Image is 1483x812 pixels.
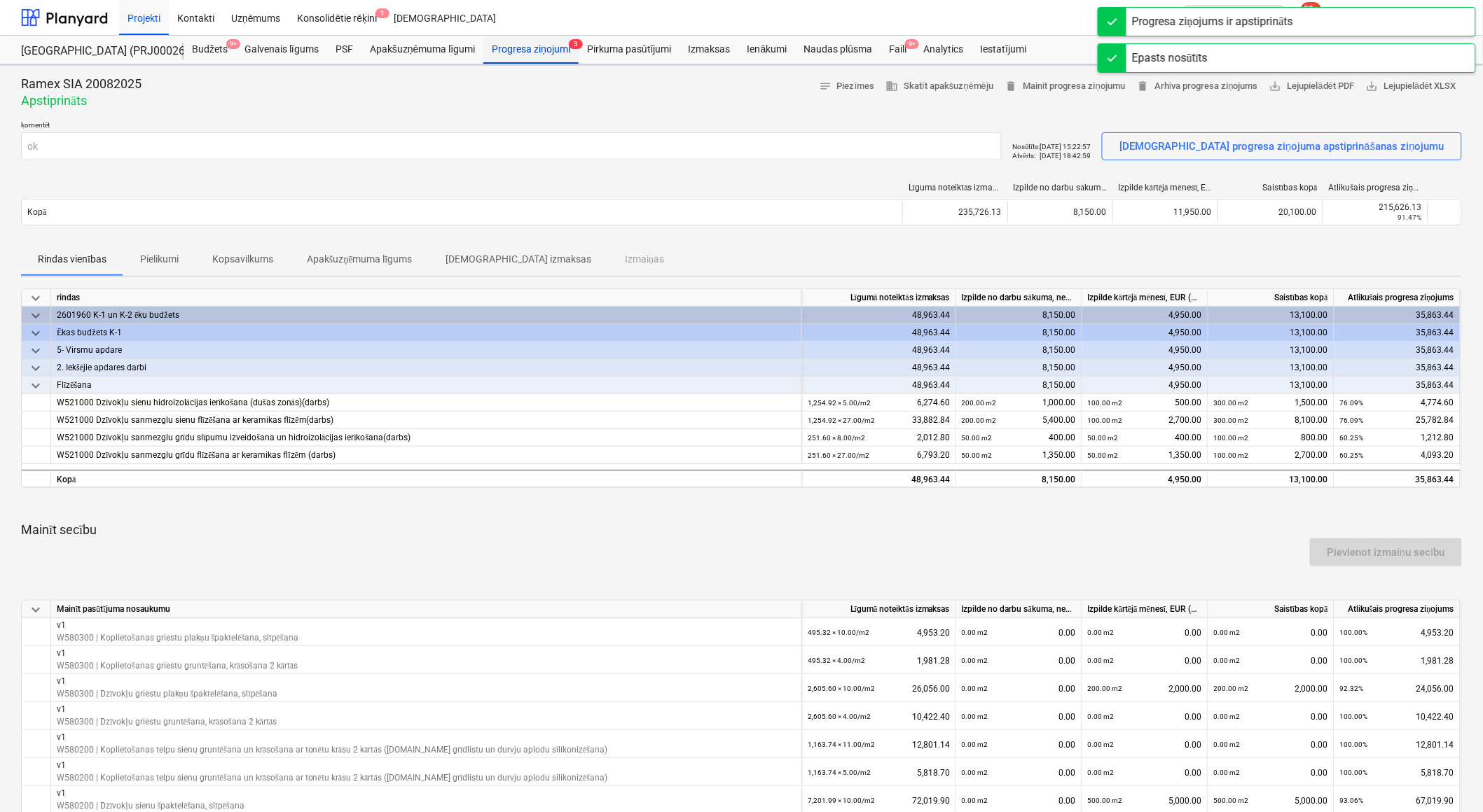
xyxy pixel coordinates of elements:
div: 1,212.80 [1340,429,1454,447]
p: W580300 | Koplietošanas griestu gruntēšana, krāsošana 2 kārtās [57,660,298,672]
div: 2601960 K-1 un K-2 ēku budžets [57,307,796,324]
div: 0.00 [1088,730,1202,759]
small: 2,605.60 × 10.00 / m2 [808,685,875,692]
div: 0.00 [962,758,1076,787]
a: Galvenais līgums [236,36,327,64]
div: 8,150.00 [962,471,1076,489]
a: Faili9+ [881,36,915,64]
small: 251.60 × 8.00 / m2 [808,434,865,442]
div: 35,863.44 [1334,359,1461,377]
div: 1,350.00 [1088,447,1202,464]
p: komentēt [21,120,1002,132]
span: Lejupielādēt PDF [1269,78,1354,94]
small: 200.00 m2 [1214,685,1249,692]
a: Budžets9+ [184,36,236,64]
div: Epasts nosūtīts [1132,50,1208,66]
div: 13,100.00 [1208,342,1334,359]
span: 1 [375,8,389,18]
p: Apstiprināts [21,92,142,109]
div: 8,150.00 [956,377,1082,394]
small: 0.00 m2 [962,769,988,776]
div: Līgumā noteiktās izmaksas [802,601,956,618]
small: 1,254.92 × 5.00 / m2 [808,399,871,407]
small: 100.00 m2 [1088,399,1123,407]
div: 6,793.20 [808,447,950,464]
span: notes [819,80,832,92]
a: Ienākumi [739,36,796,64]
div: 12,801.14 [1340,730,1454,759]
p: W580200 | Koplietošanas telpu sienu gruntēšana un krāsošana ar tonētu krāsu 2 kārtās ([DOMAIN_NAM... [57,744,607,756]
small: 0.00 m2 [962,713,988,720]
span: keyboard_arrow_down [27,342,44,359]
p: W580300 | Dzīvokļu griestu gruntēšana, krāsošana 2 kārtās [57,716,277,728]
small: 0.00 m2 [962,741,988,748]
div: 8,150.00 [956,307,1082,324]
span: save_alt [1366,80,1379,92]
div: 0.00 [1214,758,1328,787]
div: 48,963.44 [802,359,956,377]
div: 6,274.60 [808,394,950,412]
div: 13,100.00 [1208,324,1334,342]
small: 0.00 m2 [962,629,988,636]
a: Apakšuzņēmuma līgumi [361,36,483,64]
div: 0.00 [1088,758,1202,787]
div: 13,100.00 [1208,359,1334,377]
small: 300.00 m2 [1214,416,1249,424]
small: 50.00 m2 [962,451,993,459]
div: Atlikušais progresa ziņojums [1329,183,1423,193]
a: Iestatījumi [972,36,1035,64]
button: Lejupielādēt PDF [1264,76,1360,97]
p: Kopsavilkums [212,252,273,267]
small: 0.00 m2 [1214,657,1241,664]
p: W580200 | Koplietošanas telpu sienu gruntēšana un krāsošana ar tonētu krāsu 2 kārtās ([DOMAIN_NAM... [57,772,607,784]
span: keyboard_arrow_down [27,360,44,377]
div: rindas [51,289,802,307]
small: 200.00 m2 [962,399,997,407]
div: 11,950.00 [1112,201,1218,223]
div: 1,000.00 [962,394,1076,412]
small: 0.00 m2 [1214,741,1241,748]
span: keyboard_arrow_down [27,307,44,324]
p: v1 [57,731,607,743]
div: W521000 Dzīvokļu sanmezglu grīdu flīzēšana ar keramikas flīzēm (darbs) [57,447,796,464]
div: 8,150.00 [956,359,1082,377]
small: 50.00 m2 [1088,434,1119,442]
div: 35,863.44 [1334,342,1461,359]
div: 35,863.44 [1334,307,1461,324]
div: 13,100.00 [1208,470,1334,487]
span: keyboard_arrow_down [27,290,44,307]
span: delete [1136,80,1149,92]
span: save_alt [1269,80,1282,92]
p: Apakšuzņēmuma līgums [307,252,413,267]
div: 400.00 [1088,429,1202,447]
div: 10,422.40 [1340,702,1454,731]
span: keyboard_arrow_down [27,601,44,618]
div: 500.00 [1088,394,1202,412]
div: 8,150.00 [956,324,1082,342]
small: 100.00% [1340,741,1368,748]
div: 0.00 [1214,618,1328,647]
div: 4,093.20 [1340,447,1454,464]
small: 495.32 × 4.00 / m2 [808,657,865,664]
a: Naudas plūsma [796,36,881,64]
div: Izpilde kārtējā mēnesī, EUR (bez PVN) [1119,183,1213,193]
small: 100.00% [1340,713,1368,720]
div: 25,782.84 [1340,412,1454,429]
small: 50.00 m2 [1088,451,1119,459]
p: v1 [57,675,277,687]
a: Izmaksas [680,36,739,64]
div: 2,700.00 [1214,447,1328,464]
div: 48,963.44 [808,471,950,489]
button: Arhīva progresa ziņojums [1131,76,1264,97]
small: 1,163.74 × 5.00 / m2 [808,769,871,776]
small: 100.00% [1340,657,1368,664]
div: Saistības kopā [1208,601,1334,618]
small: 0.00 m2 [962,797,988,804]
p: [DATE] 15:22:57 [1040,142,1091,151]
div: 20,100.00 [1218,201,1323,223]
div: 0.00 [962,730,1076,759]
div: Mainīt pasūtījuma nosaukumu [51,601,802,618]
small: 0.00 m2 [1088,657,1115,664]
